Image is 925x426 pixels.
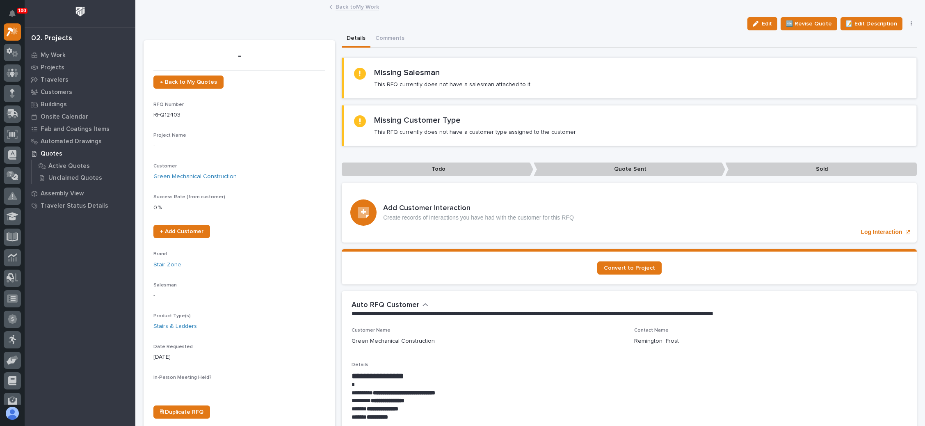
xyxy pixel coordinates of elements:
a: Onsite Calendar [25,110,135,123]
span: 🆕 Revise Quote [786,19,832,29]
span: 📝 Edit Description [846,19,897,29]
span: Edit [762,20,772,27]
button: 📝 Edit Description [840,17,902,30]
a: Projects [25,61,135,73]
a: + Add Customer [153,225,210,238]
p: Buildings [41,101,67,108]
p: This RFQ currently does not have a customer type assigned to the customer [374,128,576,136]
a: ⎘ Duplicate RFQ [153,405,210,419]
p: Customers [41,89,72,96]
a: Convert to Project [597,261,662,275]
p: Log Interaction [861,229,902,236]
span: Contact Name [634,328,669,333]
a: Fab and Coatings Items [25,123,135,135]
button: 🆕 Revise Quote [781,17,837,30]
span: Brand [153,252,167,257]
p: - [153,142,325,150]
p: Onsite Calendar [41,113,88,121]
span: Convert to Project [604,265,655,271]
button: Edit [747,17,777,30]
span: Customer Name [352,328,391,333]
span: Details [352,362,368,367]
p: Active Quotes [48,163,90,170]
button: Notifications [4,5,21,22]
a: Stairs & Ladders [153,322,197,331]
p: My Work [41,52,66,59]
p: This RFQ currently does not have a salesman attached to it. [374,81,532,88]
p: Travelers [41,76,69,84]
a: Automated Drawings [25,135,135,147]
h2: Missing Customer Type [374,115,461,125]
p: Projects [41,64,64,71]
p: Sold [725,163,917,176]
p: 100 [18,8,26,14]
p: Traveler Status Details [41,202,108,210]
span: Customer [153,164,177,169]
span: ⎘ Duplicate RFQ [160,409,203,415]
p: Green Mechanical Construction [352,337,435,346]
a: Travelers [25,73,135,86]
a: ← Back to My Quotes [153,76,224,89]
p: Quote Sent [534,163,725,176]
button: Comments [370,30,409,48]
a: Traveler Status Details [25,199,135,212]
p: Assembly View [41,190,84,197]
p: RFQ12403 [153,111,325,119]
p: Fab and Coatings Items [41,126,110,133]
div: Notifications100 [10,10,21,23]
button: Details [342,30,370,48]
h3: Add Customer Interaction [383,204,574,213]
span: In-Person Meeting Held? [153,375,212,380]
button: Auto RFQ Customer [352,301,428,310]
a: Assembly View [25,187,135,199]
a: My Work [25,49,135,61]
a: Unclaimed Quotes [32,172,135,183]
span: Product Type(s) [153,314,191,318]
h2: Missing Salesman [374,68,440,78]
span: RFQ Number [153,102,184,107]
a: Green Mechanical Construction [153,172,237,181]
span: Salesman [153,283,177,288]
a: Stair Zone [153,261,181,269]
a: Back toMy Work [336,2,379,11]
span: Project Name [153,133,186,138]
p: - [153,50,325,62]
span: Date Requested [153,344,193,349]
a: Customers [25,86,135,98]
a: Active Quotes [32,160,135,172]
p: Create records of interactions you have had with the customer for this RFQ [383,214,574,221]
div: 02. Projects [31,34,72,43]
a: Buildings [25,98,135,110]
p: 0 % [153,204,325,212]
p: - [153,384,325,392]
p: [DATE] [153,353,325,362]
p: Remington Frost [634,337,679,346]
p: Automated Drawings [41,138,102,145]
h2: Auto RFQ Customer [352,301,419,310]
img: Workspace Logo [73,4,88,19]
button: users-avatar [4,405,21,422]
p: Unclaimed Quotes [48,174,102,182]
p: Todo [342,163,533,176]
span: ← Back to My Quotes [160,79,217,85]
a: Log Interaction [342,183,917,243]
a: Quotes [25,147,135,160]
span: + Add Customer [160,229,203,234]
span: Success Rate (from customer) [153,195,225,199]
p: - [153,291,325,300]
p: Quotes [41,150,62,158]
